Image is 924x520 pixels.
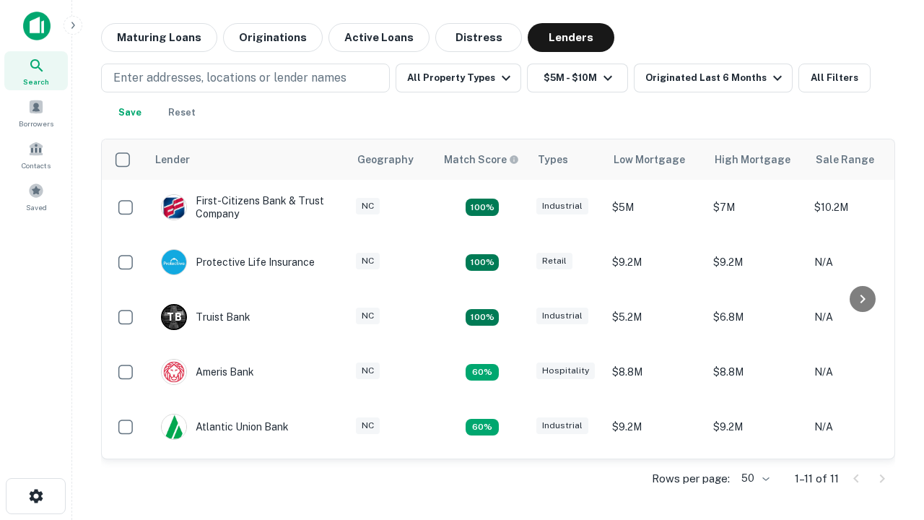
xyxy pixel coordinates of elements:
div: Originated Last 6 Months [645,69,786,87]
button: Lenders [528,23,614,52]
td: $9.2M [605,235,706,290]
img: picture [162,250,186,274]
button: Enter addresses, locations or lender names [101,64,390,92]
a: Contacts [4,135,68,174]
th: High Mortgage [706,139,807,180]
a: Borrowers [4,93,68,132]
button: Reset [159,98,205,127]
h6: Match Score [444,152,516,168]
div: NC [356,198,380,214]
td: $9.2M [706,235,807,290]
div: Hospitality [536,363,595,379]
td: $6.3M [706,454,807,509]
img: picture [162,415,186,439]
button: Save your search to get updates of matches that match your search criteria. [107,98,153,127]
td: $8.8M [706,344,807,399]
div: Atlantic Union Bank [161,414,289,440]
td: $5M [605,180,706,235]
div: Matching Properties: 2, hasApolloMatch: undefined [466,199,499,216]
div: NC [356,308,380,324]
div: Geography [357,151,414,168]
button: All Filters [798,64,871,92]
div: Lender [155,151,190,168]
iframe: Chat Widget [852,358,924,428]
div: Truist Bank [161,304,250,330]
button: Maturing Loans [101,23,217,52]
div: First-citizens Bank & Trust Company [161,194,334,220]
img: capitalize-icon.png [23,12,51,40]
div: 50 [736,468,772,489]
button: Originations [223,23,323,52]
td: $6.8M [706,290,807,344]
button: All Property Types [396,64,521,92]
td: $5.2M [605,290,706,344]
div: Industrial [536,198,588,214]
div: Capitalize uses an advanced AI algorithm to match your search with the best lender. The match sco... [444,152,519,168]
div: NC [356,253,380,269]
div: Industrial [536,308,588,324]
span: Saved [26,201,47,213]
span: Borrowers [19,118,53,129]
button: $5M - $10M [527,64,628,92]
p: Enter addresses, locations or lender names [113,69,346,87]
div: Sale Range [816,151,874,168]
p: 1–11 of 11 [795,470,839,487]
button: Originated Last 6 Months [634,64,793,92]
td: $7M [706,180,807,235]
div: NC [356,417,380,434]
img: picture [162,195,186,220]
div: Ameris Bank [161,359,254,385]
th: Geography [349,139,435,180]
p: Rows per page: [652,470,730,487]
td: $6.3M [605,454,706,509]
td: $9.2M [706,399,807,454]
div: Retail [536,253,572,269]
a: Saved [4,177,68,216]
div: Matching Properties: 2, hasApolloMatch: undefined [466,254,499,272]
div: High Mortgage [715,151,790,168]
div: Matching Properties: 1, hasApolloMatch: undefined [466,364,499,381]
button: Distress [435,23,522,52]
p: T B [167,310,181,325]
span: Search [23,76,49,87]
th: Capitalize uses an advanced AI algorithm to match your search with the best lender. The match sco... [435,139,529,180]
a: Search [4,51,68,90]
div: Matching Properties: 3, hasApolloMatch: undefined [466,309,499,326]
span: Contacts [22,160,51,171]
th: Low Mortgage [605,139,706,180]
th: Types [529,139,605,180]
div: NC [356,363,380,379]
div: Industrial [536,417,588,434]
div: Matching Properties: 1, hasApolloMatch: undefined [466,419,499,436]
div: Types [538,151,568,168]
td: $9.2M [605,399,706,454]
div: Low Mortgage [614,151,685,168]
th: Lender [147,139,349,180]
div: Protective Life Insurance [161,249,315,275]
td: $8.8M [605,344,706,399]
button: Active Loans [328,23,430,52]
img: picture [162,360,186,384]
